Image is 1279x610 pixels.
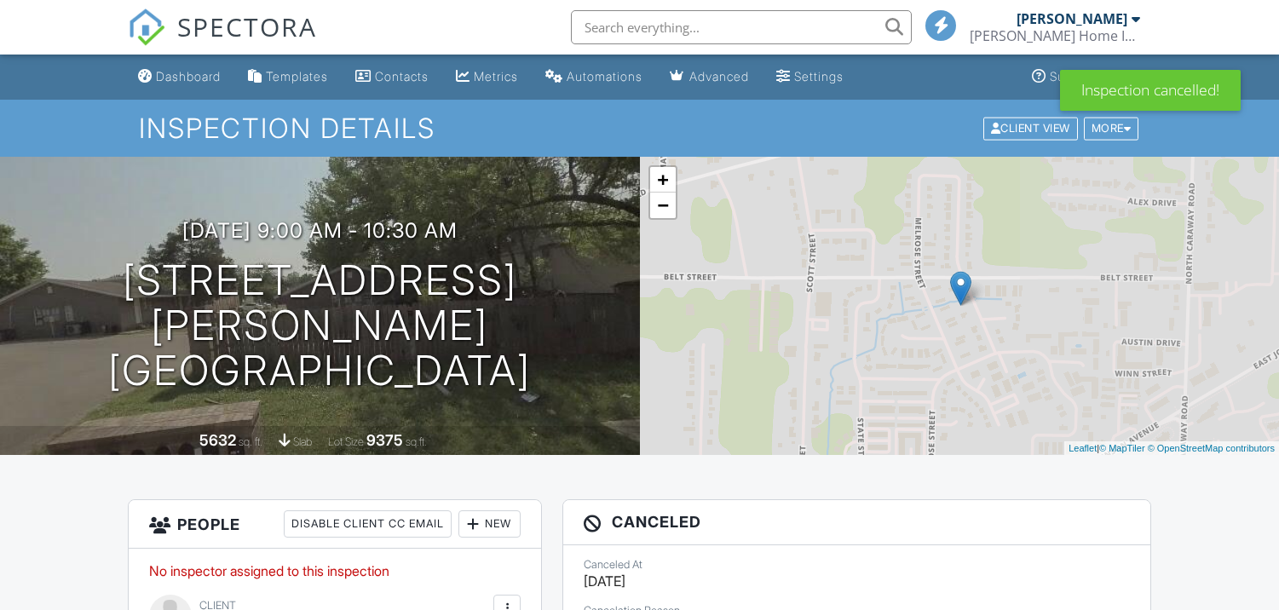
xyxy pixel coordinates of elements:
a: Contacts [349,61,435,93]
div: Support Center [1050,69,1141,83]
div: More [1084,117,1139,140]
a: Zoom in [650,167,676,193]
p: No inspector assigned to this inspection [149,561,521,580]
a: Advanced [663,61,756,93]
div: 9375 [366,431,403,449]
div: Client View [983,117,1078,140]
a: Client View [982,121,1082,134]
div: | [1064,441,1279,456]
div: New [458,510,521,538]
div: Advanced [689,69,749,83]
img: The Best Home Inspection Software - Spectora [128,9,165,46]
div: Templates [266,69,328,83]
div: Automations [567,69,642,83]
input: Search everything... [571,10,912,44]
a: Metrics [449,61,525,93]
a: Settings [769,61,850,93]
h1: Inspection Details [139,113,1140,143]
div: Contacts [375,69,429,83]
span: sq.ft. [406,435,427,448]
div: [PERSON_NAME] [1017,10,1127,27]
h3: [DATE] 9:00 am - 10:30 am [182,219,458,242]
span: slab [293,435,312,448]
div: Metrics [474,69,518,83]
h3: People [129,500,541,549]
div: 5632 [199,431,236,449]
div: Dashboard [156,69,221,83]
div: Ridgeway Home Inspection, LLC [970,27,1140,44]
a: SPECTORA [128,23,317,59]
a: Templates [241,61,335,93]
span: sq. ft. [239,435,262,448]
span: Lot Size [328,435,364,448]
a: Zoom out [650,193,676,218]
a: Support Center [1025,61,1148,93]
div: Settings [794,69,844,83]
a: Leaflet [1069,443,1097,453]
a: © MapTiler [1099,443,1145,453]
a: Automations (Basic) [539,61,649,93]
h3: Canceled [563,500,1149,544]
span: SPECTORA [177,9,317,44]
div: Disable Client CC Email [284,510,452,538]
a: Dashboard [131,61,228,93]
div: Canceled At [584,558,1129,572]
p: [DATE] [584,572,1129,590]
a: © OpenStreetMap contributors [1148,443,1275,453]
div: Inspection cancelled! [1060,70,1241,111]
h1: [STREET_ADDRESS][PERSON_NAME] [GEOGRAPHIC_DATA] [27,258,613,393]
